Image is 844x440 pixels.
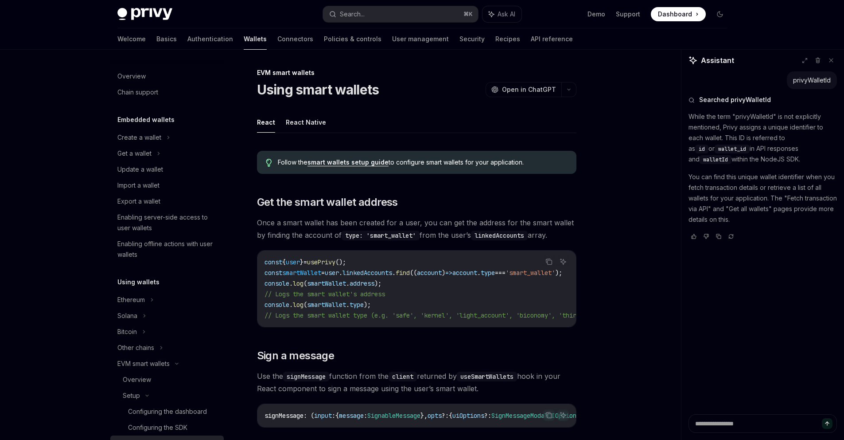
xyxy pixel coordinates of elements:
[117,8,172,20] img: dark logo
[325,269,339,277] span: user
[459,28,485,50] a: Security
[117,28,146,50] a: Welcome
[502,85,556,94] span: Open in ChatGPT
[264,412,303,420] span: signMessage
[699,95,771,104] span: Searched privyWalletId
[389,372,417,381] code: client
[257,82,379,98] h1: Using smart wallets
[452,269,477,277] span: account
[110,372,224,388] a: Overview
[117,277,159,287] h5: Using wallets
[346,279,350,287] span: .
[117,180,159,191] div: Import a wallet
[442,269,445,277] span: )
[257,112,275,133] button: React
[339,412,364,420] span: message
[321,269,325,277] span: =
[350,279,374,287] span: address
[557,256,569,267] button: Ask AI
[300,258,303,266] span: }
[445,269,452,277] span: =>
[482,6,521,22] button: Ask AI
[703,156,728,163] span: walletId
[367,412,420,420] span: SignableMessage
[117,239,218,260] div: Enabling offline actions with user wallets
[264,258,282,266] span: const
[486,82,561,97] button: Open in ChatGPT
[307,279,346,287] span: smartWallet
[117,342,154,353] div: Other chains
[283,372,329,381] code: signMessage
[477,269,481,277] span: .
[332,412,335,420] span: :
[286,258,300,266] span: user
[117,196,160,207] div: Export a wallet
[428,412,442,420] span: opts
[156,28,177,50] a: Basics
[392,269,396,277] span: .
[481,269,495,277] span: type
[307,301,346,309] span: smartWallet
[277,28,313,50] a: Connectors
[314,412,332,420] span: input
[699,145,705,153] span: id
[342,269,392,277] span: linkedAccounts
[452,412,484,420] span: uiOptions
[335,412,339,420] span: {
[718,145,746,153] span: wallet_id
[244,28,267,50] a: Wallets
[651,7,706,21] a: Dashboard
[457,372,517,381] code: useSmartWallets
[463,11,473,18] span: ⌘ K
[555,269,562,277] span: );
[658,10,692,19] span: Dashboard
[498,10,515,19] span: Ask AI
[266,159,272,167] svg: Tip
[117,114,175,125] h5: Embedded wallets
[293,301,303,309] span: log
[286,112,326,133] button: React Native
[264,311,686,319] span: // Logs the smart wallet type (e.g. 'safe', 'kernel', 'light_account', 'biconomy', 'thirdweb', 'c...
[303,279,307,287] span: (
[257,195,398,209] span: Get the smart wallet address
[264,269,282,277] span: const
[117,148,152,159] div: Get a wallet
[793,76,831,85] div: privyWalletId
[278,158,567,167] span: Follow the to configure smart wallets for your application.
[303,412,314,420] span: : (
[110,84,224,100] a: Chain support
[531,28,573,50] a: API reference
[616,10,640,19] a: Support
[543,409,555,421] button: Copy the contents from the code block
[335,258,346,266] span: ();
[264,301,289,309] span: console
[110,236,224,263] a: Enabling offline actions with user wallets
[187,28,233,50] a: Authentication
[293,279,303,287] span: log
[449,412,452,420] span: {
[110,177,224,193] a: Import a wallet
[110,404,224,420] a: Configuring the dashboard
[289,301,293,309] span: .
[282,269,321,277] span: smartWallet
[264,290,385,298] span: // Logs the smart wallet's address
[123,374,151,385] div: Overview
[471,231,528,240] code: linkedAccounts
[374,279,381,287] span: );
[117,132,161,143] div: Create a wallet
[117,212,218,233] div: Enabling server-side access to user wallets
[417,269,442,277] span: account
[324,28,381,50] a: Policies & controls
[506,269,555,277] span: 'smart_wallet'
[396,269,410,277] span: find
[303,301,307,309] span: (
[264,279,289,287] span: console
[110,68,224,84] a: Overview
[257,370,576,395] span: Use the function from the returned by hook in your React component to sign a message using the us...
[442,412,449,420] span: ?:
[392,28,449,50] a: User management
[339,269,342,277] span: .
[557,409,569,421] button: Ask AI
[117,310,137,321] div: Solana
[117,164,163,175] div: Update a wallet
